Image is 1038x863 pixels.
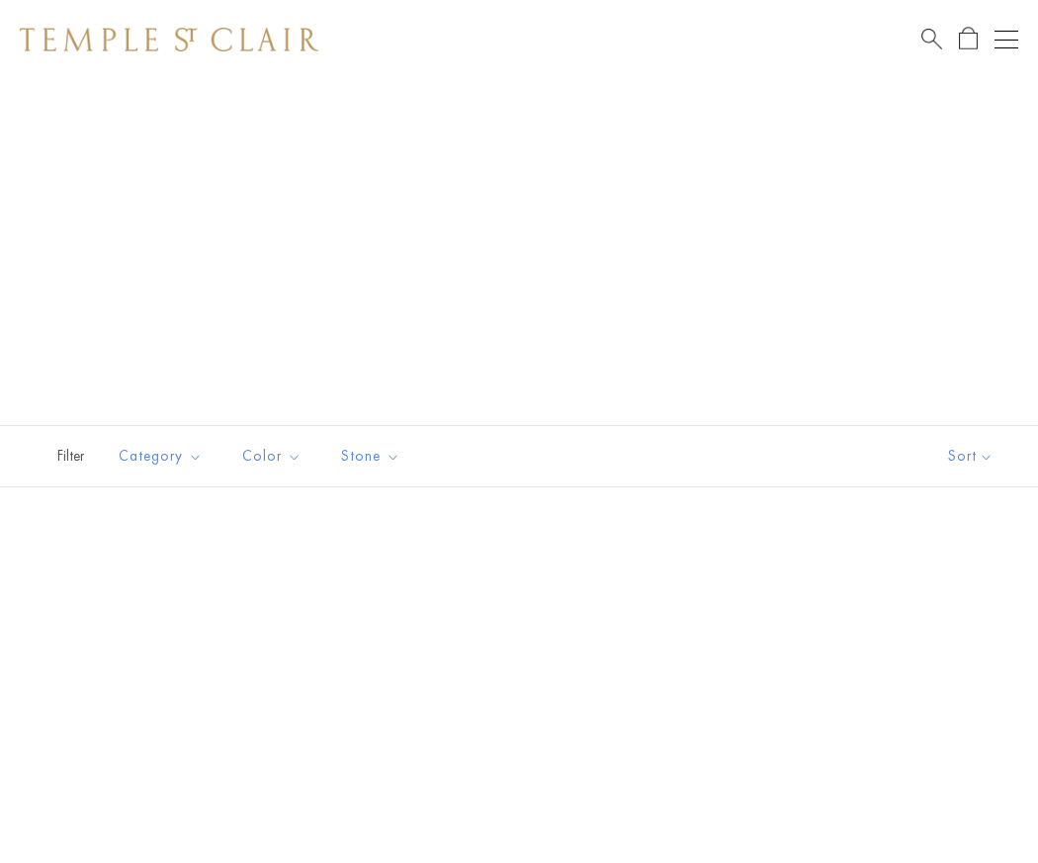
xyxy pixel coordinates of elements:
a: Open Shopping Bag [959,27,978,51]
span: Category [109,444,217,469]
button: Color [227,434,316,478]
img: Temple St. Clair [20,28,318,51]
button: Stone [326,434,415,478]
button: Show sort by [904,426,1038,486]
a: Search [921,27,942,51]
button: Open navigation [995,28,1018,51]
span: Color [232,444,316,469]
span: Stone [331,444,415,469]
button: Category [104,434,217,478]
